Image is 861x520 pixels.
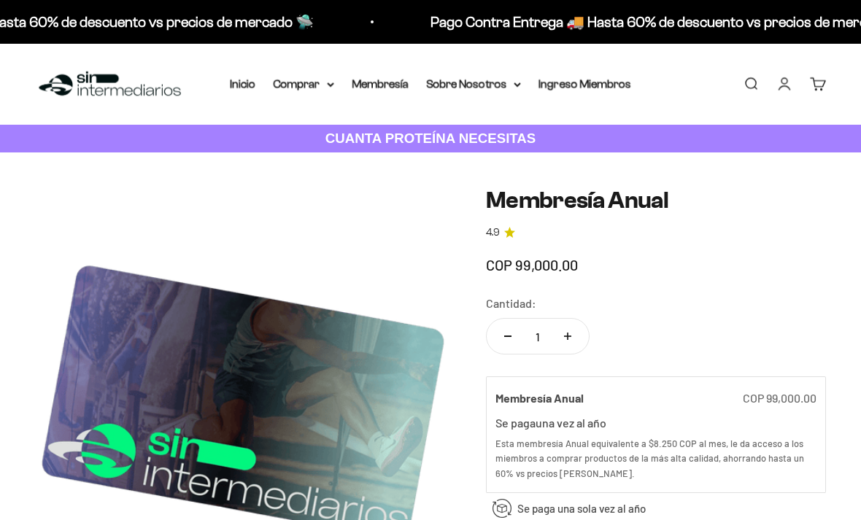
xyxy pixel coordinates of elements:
a: Ingreso Miembros [538,77,631,90]
label: Cantidad: [486,294,536,313]
span: Se paga una sola vez al año [517,500,646,517]
a: 4.94.9 de 5.0 estrellas [486,225,826,241]
label: Se paga [495,416,536,430]
a: Inicio [230,77,255,90]
span: COP 99,000.00 [486,256,578,273]
a: Membresía [352,77,409,90]
button: Aumentar cantidad [547,319,589,354]
button: Reducir cantidad [487,319,529,354]
span: 4.9 [486,225,500,241]
div: Esta membresía Anual equivalente a $8.250 COP al mes, le da acceso a los miembros a comprar produ... [495,436,816,481]
label: una vez al año [536,416,606,430]
summary: Sobre Nosotros [426,74,521,93]
span: COP 99,000.00 [743,391,816,405]
label: Membresía Anual [495,389,584,408]
h1: Membresía Anual [486,187,826,213]
strong: CUANTA PROTEÍNA NECESITAS [325,131,536,146]
summary: Comprar [273,74,334,93]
